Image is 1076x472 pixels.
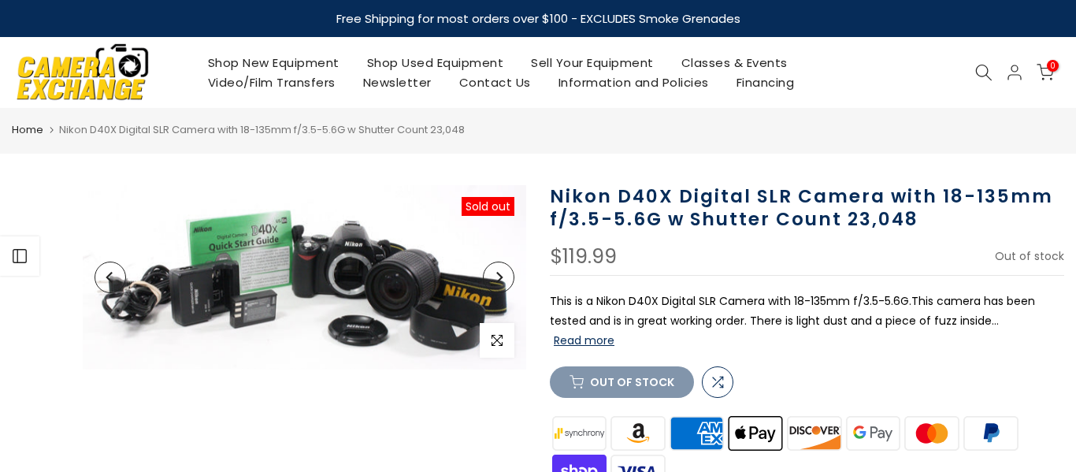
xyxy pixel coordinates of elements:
[667,414,726,452] img: american express
[609,414,668,452] img: amazon payments
[349,72,445,92] a: Newsletter
[726,414,785,452] img: apple pay
[785,414,844,452] img: discover
[544,72,722,92] a: Information and Policies
[483,262,514,293] button: Next
[95,262,126,293] button: Previous
[1047,60,1059,72] span: 0
[336,10,740,27] strong: Free Shipping for most orders over $100 - EXCLUDES Smoke Grenades
[518,53,668,72] a: Sell Your Equipment
[903,414,962,452] img: master
[445,72,544,92] a: Contact Us
[550,414,609,452] img: synchrony
[353,53,518,72] a: Shop Used Equipment
[722,72,808,92] a: Financing
[962,414,1021,452] img: paypal
[550,185,1064,231] h1: Nikon D40X Digital SLR Camera with 18-135mm f/3.5-5.6G w Shutter Count 23,048
[995,248,1064,264] span: Out of stock
[59,122,465,137] span: Nikon D40X Digital SLR Camera with 18-135mm f/3.5-5.6G w Shutter Count 23,048
[194,53,353,72] a: Shop New Equipment
[667,53,801,72] a: Classes & Events
[1037,64,1054,81] a: 0
[194,72,349,92] a: Video/Film Transfers
[550,247,617,267] div: $119.99
[554,333,614,347] button: Read more
[83,185,526,370] img: Nikon D40X Digital SLR Camera with 18-135mm f/3.5-5.6G w Shutter Count 23,048 Digital Cameras - D...
[550,292,1064,351] p: This is a Nikon D40X Digital SLR Camera with 18-135mm f/3.5-5.6G.This camera has been tested and ...
[844,414,903,452] img: google pay
[12,122,43,138] a: Home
